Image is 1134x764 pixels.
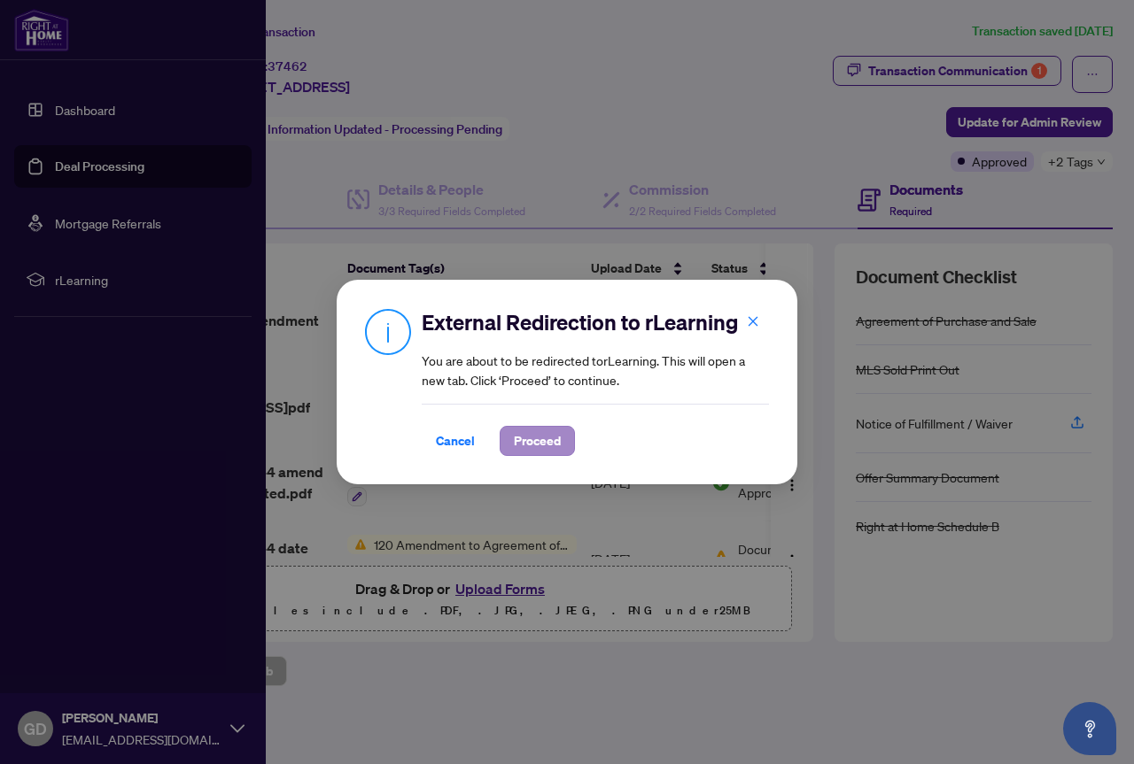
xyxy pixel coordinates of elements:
span: Proceed [514,427,561,455]
div: You are about to be redirected to rLearning . This will open a new tab. Click ‘Proceed’ to continue. [422,308,769,456]
img: Info Icon [365,308,411,355]
button: Open asap [1063,702,1116,755]
span: Cancel [436,427,475,455]
button: Cancel [422,426,489,456]
h2: External Redirection to rLearning [422,308,769,336]
button: Proceed [500,426,575,456]
span: close [747,315,759,328]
